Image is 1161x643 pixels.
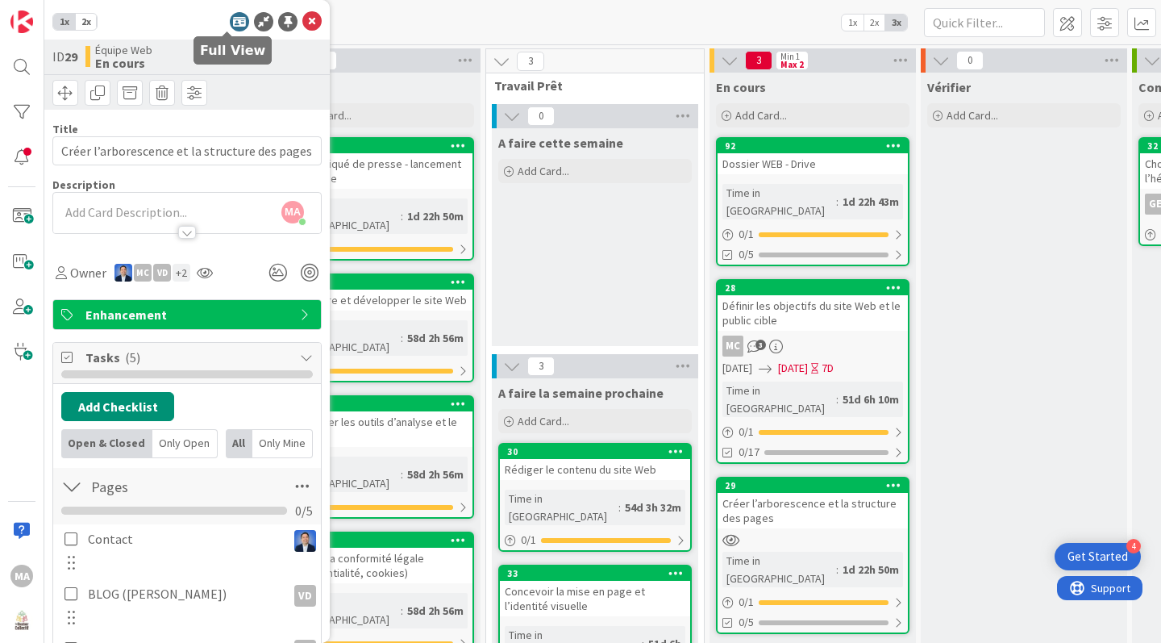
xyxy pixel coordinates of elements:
b: 29 [64,48,77,65]
div: 51d 6h 10m [838,390,903,408]
span: 3 [755,340,766,350]
div: 29 [718,478,908,493]
div: 0/1 [718,422,908,442]
div: Max 2 [780,61,804,69]
div: 33 [500,566,690,581]
span: : [618,499,621,516]
div: MA [10,565,33,587]
div: 1d 22h 43m [838,193,903,211]
div: 0/1 [718,592,908,612]
div: Time in [GEOGRAPHIC_DATA] [287,198,401,234]
span: A faire la semaine prochaine [498,385,664,401]
span: 2x [75,14,97,30]
button: Add Checklist [61,392,174,421]
span: Tasks [85,348,292,367]
div: 0/1 [282,239,472,259]
span: 0 [527,106,555,126]
div: 0/1 [282,497,472,517]
div: 29 [725,480,908,491]
div: 4 [1126,539,1141,553]
div: MC [722,336,743,357]
div: Get Started [1067,549,1128,565]
input: Quick Filter... [924,8,1045,37]
div: 36Assurer la conformité légale (confidentialité, cookies) [282,533,472,583]
span: Support [34,2,73,22]
div: 1d 22h 50m [838,561,903,578]
div: Only Open [152,429,217,458]
div: Open Get Started checklist, remaining modules: 4 [1055,543,1141,570]
span: Vérifier [927,79,971,95]
span: : [401,207,403,225]
div: Min 1 [780,52,800,61]
span: Add Card... [947,108,998,123]
span: 3 [517,52,544,71]
div: Time in [GEOGRAPHIC_DATA] [722,184,836,219]
div: 0/1 [718,224,908,244]
div: Rédiger le contenu du site Web [500,459,690,480]
input: type card name here... [52,136,322,165]
div: 29Créer l’arborescence et la structure des pages [718,478,908,528]
div: 34 [289,277,472,288]
span: ( 5 ) [125,349,140,365]
div: 30 [500,445,690,459]
span: Add Card... [518,164,569,178]
div: 92 [725,140,908,152]
div: VD [294,585,316,607]
img: avatar [10,610,33,633]
div: 92Dossier WEB - Drive [718,139,908,174]
div: 28 [725,282,908,294]
div: Time in [GEOGRAPHIC_DATA] [505,490,618,525]
img: DP [294,530,316,552]
span: 0 / 1 [521,532,536,549]
span: 0/17 [739,444,759,461]
span: 1x [53,14,75,30]
div: Time in [GEOGRAPHIC_DATA] [287,593,401,628]
span: 0 / 1 [739,424,754,440]
div: MC [134,264,152,282]
span: Équipe Web [95,44,152,56]
span: 3 [527,357,555,376]
span: A faire cette semaine [498,135,623,151]
div: Configurer les outils d’analyse et le SEO [282,411,472,447]
span: Description [52,177,115,192]
span: [DATE] [778,360,808,377]
div: All [226,429,252,458]
div: 35 [282,397,472,411]
span: Owner [70,263,106,282]
div: 36 [282,533,472,548]
div: VD [153,264,171,282]
span: Travail Prêt [494,77,684,94]
div: 28 [718,281,908,295]
span: : [401,329,403,347]
div: Time in [GEOGRAPHIC_DATA] [287,457,401,492]
h5: Full View [200,43,265,58]
span: : [836,193,838,211]
div: MC [718,336,908,357]
div: Dossier WEB - Drive [718,153,908,174]
label: Title [52,122,78,136]
span: Add Card... [735,108,787,123]
span: Enhancement [85,305,292,324]
span: ID [52,47,77,66]
div: 1d 22h 50m [403,207,468,225]
span: 0 [956,51,984,70]
span: MA [281,201,304,223]
div: 33Concevoir la mise en page et l’identité visuelle [500,566,690,616]
div: Communiqué de presse - lancement de presse [282,153,472,189]
span: Add Card... [518,414,569,428]
span: 0 / 5 [295,501,313,520]
div: + 2 [173,264,190,282]
div: 0/1 [500,530,690,550]
div: 28Définir les objectifs du site Web et le public cible [718,281,908,331]
div: Time in [GEOGRAPHIC_DATA] [287,320,401,356]
div: Concevoir la mise en page et l’identité visuelle [500,581,690,616]
div: 34Construire et développer le site Web [282,275,472,311]
span: 0 / 1 [739,594,754,611]
span: 0/5 [739,246,754,263]
span: : [401,602,403,620]
span: 0/5 [739,614,754,631]
div: 58d 2h 56m [403,602,468,620]
div: Time in [GEOGRAPHIC_DATA] [722,552,836,587]
div: 54d 3h 32m [621,499,685,516]
div: 35 [289,399,472,410]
